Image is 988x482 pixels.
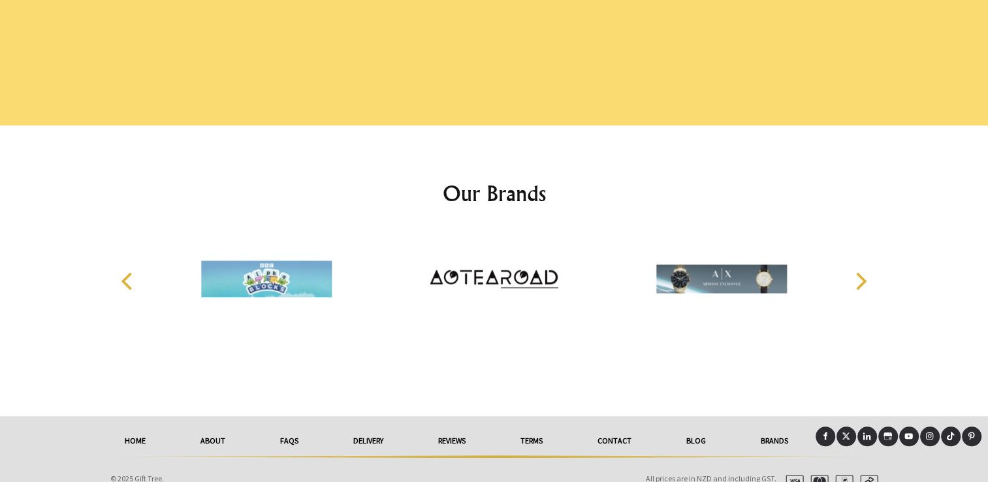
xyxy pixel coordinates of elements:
[411,426,493,455] a: reviews
[733,426,816,455] a: Brands
[570,426,659,455] a: Contact
[326,426,411,455] a: delivery
[97,426,173,455] a: HOME
[173,426,253,455] a: About
[428,230,559,328] img: Aotearoad
[941,426,961,446] a: Tiktok
[114,266,143,295] button: Previous
[201,230,332,328] img: Alphablocks
[493,426,570,455] a: Terms
[857,426,877,446] a: LinkedIn
[920,426,940,446] a: Instagram
[846,266,874,295] button: Next
[108,178,881,209] h2: Our Brands
[962,426,981,446] a: Pinterest
[253,426,326,455] a: FAQs
[816,426,835,446] a: Facebook
[656,230,787,328] img: Armani Exchange
[837,426,856,446] a: X (Twitter)
[659,426,733,455] a: Blog
[899,426,919,446] a: Youtube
